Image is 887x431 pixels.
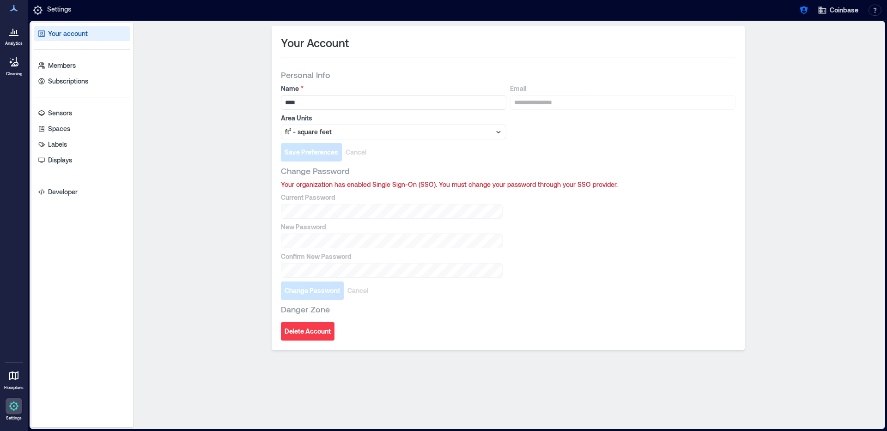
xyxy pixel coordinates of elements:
span: Danger Zone [281,304,330,315]
a: Your account [34,26,130,41]
p: Members [48,61,76,70]
p: Analytics [5,41,23,46]
a: Analytics [2,20,25,49]
button: Coinbase [815,3,861,18]
a: Floorplans [1,365,26,393]
a: Members [34,58,130,73]
label: New Password [281,222,501,232]
a: Spaces [34,121,130,136]
label: Name [281,84,504,93]
label: Current Password [281,193,501,202]
p: Sensors [48,108,72,118]
span: Cancel [347,286,368,295]
span: Save Preferences [285,148,338,157]
p: Subscriptions [48,77,88,86]
span: Personal Info [281,69,330,80]
span: Change Password [285,286,340,295]
p: Developer [48,187,78,197]
button: Change Password [281,281,344,300]
span: Delete Account [285,327,331,336]
p: Labels [48,140,67,149]
label: Area Units [281,114,504,123]
span: Change Password [281,165,350,176]
span: Cancel [346,148,366,157]
div: Your organization has enabled Single Sign-On (SSO). You must change your password through your SS... [281,180,735,189]
p: Settings [47,5,71,16]
p: Displays [48,156,72,165]
button: Save Preferences [281,143,342,162]
span: Coinbase [830,6,858,15]
a: Developer [34,185,130,199]
span: Your Account [281,36,349,50]
label: Email [510,84,734,93]
label: Confirm New Password [281,252,501,261]
p: Floorplans [4,385,24,390]
p: Spaces [48,124,70,133]
button: Cancel [342,143,370,162]
a: Cleaning [2,51,25,79]
button: Cancel [344,281,372,300]
a: Displays [34,153,130,168]
p: Settings [6,415,22,421]
button: Delete Account [281,322,334,341]
a: Subscriptions [34,74,130,89]
a: Sensors [34,106,130,120]
p: Your account [48,29,88,38]
p: Cleaning [6,71,22,77]
a: Settings [3,395,25,424]
a: Labels [34,137,130,152]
